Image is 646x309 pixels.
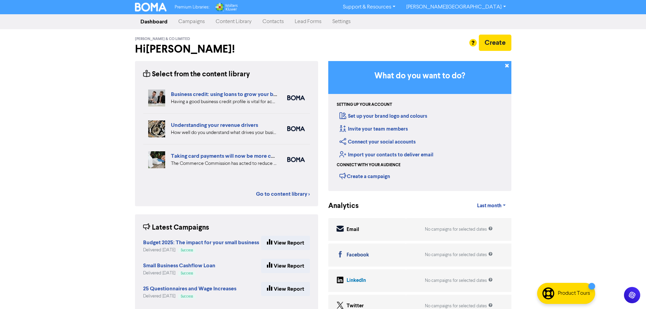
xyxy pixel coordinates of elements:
[143,239,259,246] strong: Budget 2025: The impact for your small business
[171,91,291,98] a: Business credit: using loans to grow your business
[287,95,305,100] img: boma
[181,249,193,252] span: Success
[477,203,502,209] span: Last month
[339,113,427,119] a: Set up your brand logo and colours
[143,69,250,80] div: Select from the content library
[337,2,401,13] a: Support & Resources
[328,201,350,211] div: Analytics
[327,15,356,28] a: Settings
[143,263,215,269] a: Small Business Cashflow Loan
[135,37,190,41] span: [PERSON_NAME] & Co Limited
[143,285,236,292] strong: 25 Questionnaires and Wage Increases
[175,5,209,9] span: Premium Libraries:
[135,15,173,28] a: Dashboard
[143,286,236,292] a: 25 Questionnaires and Wage Increases
[479,35,511,51] button: Create
[287,157,305,162] img: boma
[215,3,238,12] img: Wolters Kluwer
[173,15,210,28] a: Campaigns
[181,272,193,275] span: Success
[135,3,167,12] img: BOMA Logo
[337,162,400,168] div: Connect with your audience
[143,270,215,276] div: Delivered [DATE]
[143,240,259,246] a: Budget 2025: The impact for your small business
[257,15,289,28] a: Contacts
[337,102,392,108] div: Setting up your account
[425,252,493,258] div: No campaigns for selected dates
[339,139,416,145] a: Connect your social accounts
[287,126,305,131] img: boma_accounting
[261,282,310,296] a: View Report
[347,226,359,234] div: Email
[210,15,257,28] a: Content Library
[135,43,318,56] h2: Hi [PERSON_NAME] !
[171,122,258,129] a: Understanding your revenue drivers
[143,293,236,300] div: Delivered [DATE]
[171,153,302,159] a: Taking card payments will now be more cost effective
[261,236,310,250] a: View Report
[261,259,310,273] a: View Report
[143,223,209,233] div: Latest Campaigns
[181,295,193,298] span: Success
[401,2,511,13] a: [PERSON_NAME][GEOGRAPHIC_DATA]
[561,236,646,309] iframe: Chat Widget
[339,152,433,158] a: Import your contacts to deliver email
[338,71,501,81] h3: What do you want to do?
[171,129,277,136] div: How well do you understand what drives your business revenue? We can help you review your numbers...
[171,160,277,167] div: The Commerce Commission has acted to reduce the cost of interchange fees on Visa and Mastercard p...
[347,277,366,285] div: LinkedIn
[256,190,310,198] a: Go to content library >
[289,15,327,28] a: Lead Forms
[143,262,215,269] strong: Small Business Cashflow Loan
[328,61,511,191] div: Getting Started in BOMA
[472,199,511,213] a: Last month
[425,226,493,233] div: No campaigns for selected dates
[339,171,390,181] div: Create a campaign
[143,247,259,253] div: Delivered [DATE]
[347,251,369,259] div: Facebook
[171,98,277,105] div: Having a good business credit profile is vital for accessing routes to funding. We look at six di...
[339,126,408,132] a: Invite your team members
[425,277,493,284] div: No campaigns for selected dates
